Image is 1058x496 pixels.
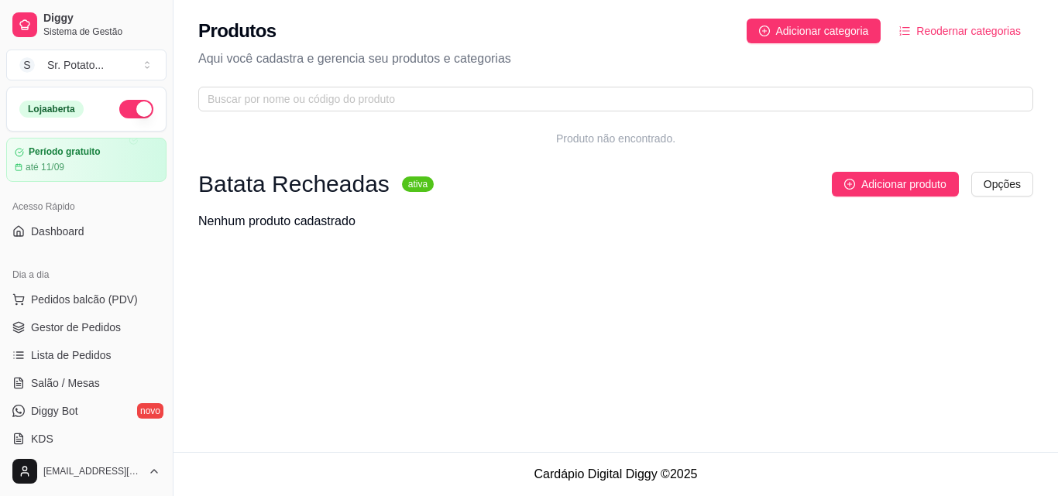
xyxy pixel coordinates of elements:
div: Sr. Potato ... [47,57,104,73]
span: Opções [984,176,1021,193]
span: Diggy [43,12,160,26]
sup: ativa [402,176,434,192]
input: Buscar por nome ou código do produto [208,91,1012,108]
span: Diggy Bot [31,403,78,419]
span: plus-circle [844,179,855,190]
button: Adicionar categoria [747,19,881,43]
div: Dia a dia [6,262,167,287]
span: KDS [31,431,53,446]
a: Dashboard [6,219,167,244]
span: Gestor de Pedidos [31,320,121,335]
span: Sistema de Gestão [43,26,160,38]
span: Pedidos balcão (PDV) [31,292,138,307]
footer: Cardápio Digital Diggy © 2025 [173,452,1058,496]
button: Adicionar produto [832,172,959,197]
div: Acesso Rápido [6,194,167,219]
div: Loja aberta [19,101,84,118]
button: Opções [971,172,1033,197]
h3: Batata Recheadas [198,175,390,193]
a: Gestor de Pedidos [6,315,167,340]
button: Pedidos balcão (PDV) [6,287,167,312]
a: DiggySistema de Gestão [6,6,167,43]
span: Lista de Pedidos [31,347,112,363]
article: Período gratuito [29,146,101,158]
article: até 11/09 [26,161,64,173]
h2: Produtos [198,19,277,43]
a: Diggy Botnovo [6,399,167,423]
span: Adicionar categoria [776,22,869,39]
a: Salão / Mesas [6,371,167,395]
button: Alterar Status [119,100,153,118]
a: KDS [6,426,167,451]
button: Reodernar categorias [887,19,1033,43]
span: plus-circle [759,26,770,36]
p: Aqui você cadastra e gerencia seu produtos e categorias [198,50,1033,68]
span: Reodernar categorias [916,22,1021,39]
article: Produto não encontrado. [556,130,675,147]
span: ordered-list [899,26,910,36]
a: Lista de Pedidos [6,343,167,368]
button: Select a team [6,50,167,80]
span: S [19,57,35,73]
span: [EMAIL_ADDRESS][DOMAIN_NAME] [43,465,142,477]
div: Nenhum produto cadastrado [198,212,356,231]
span: Salão / Mesas [31,375,100,391]
a: Período gratuitoaté 11/09 [6,138,167,182]
span: Dashboard [31,224,84,239]
span: Adicionar produto [861,176,946,193]
button: [EMAIL_ADDRESS][DOMAIN_NAME] [6,453,167,490]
